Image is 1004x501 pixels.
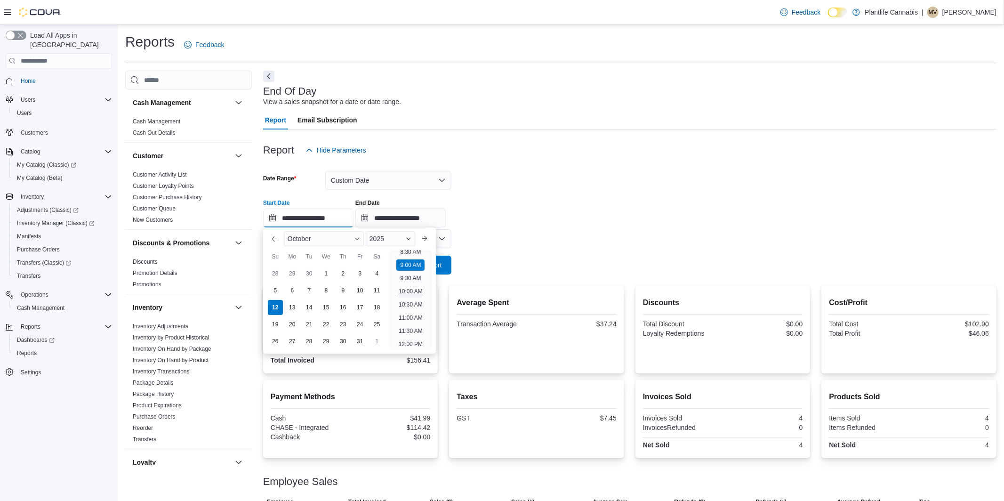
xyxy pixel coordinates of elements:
div: October, 2025 [267,265,386,350]
div: Fr [353,249,368,264]
div: day-25 [369,317,385,332]
button: Inventory [233,302,244,313]
a: Customer Queue [133,205,176,212]
span: Reports [21,323,40,331]
span: Dashboards [13,334,112,346]
span: 2025 [369,235,384,242]
button: Manifests [9,230,116,243]
div: day-1 [369,334,385,349]
div: Su [268,249,283,264]
span: Reports [17,349,37,357]
span: Cash Management [17,304,64,312]
span: Reorder [133,424,153,432]
span: Customers [17,126,112,138]
li: 10:30 AM [395,299,426,310]
span: Cash Out Details [133,129,176,137]
span: Email Subscription [297,111,357,129]
a: Adjustments (Classic) [9,203,116,217]
h2: Cost/Profit [829,297,989,308]
div: day-16 [336,300,351,315]
span: Adjustments (Classic) [13,204,112,216]
div: Invoices Sold [643,414,721,422]
button: Customers [2,125,116,139]
button: Inventory [2,190,116,203]
div: day-26 [268,334,283,349]
span: Inventory Manager (Classic) [13,218,112,229]
div: Transaction Average [457,320,535,328]
div: day-21 [302,317,317,332]
span: October [288,235,311,242]
span: Purchase Orders [17,246,60,253]
div: $37.24 [538,320,617,328]
div: day-31 [353,334,368,349]
span: Users [13,107,112,119]
div: Sa [369,249,385,264]
span: Dashboards [17,336,55,344]
div: Discounts & Promotions [125,256,252,294]
button: Next month [417,231,432,246]
span: Discounts [133,258,158,266]
button: Custom Date [325,171,451,190]
span: Feedback [792,8,820,17]
span: Inventory Transactions [133,368,190,375]
button: Cash Management [9,301,116,315]
li: 11:30 AM [395,325,426,337]
button: Operations [17,289,52,300]
div: day-24 [353,317,368,332]
button: Users [17,94,39,105]
div: Cash [271,414,349,422]
a: Transfers (Classic) [9,256,116,269]
span: Reports [17,321,112,332]
span: Purchase Orders [13,244,112,255]
span: Customers [21,129,48,137]
label: Start Date [263,199,290,207]
div: $7.45 [538,414,617,422]
a: Inventory Manager (Classic) [9,217,116,230]
p: Plantlife Cannabis [865,7,918,18]
strong: Net Sold [829,441,856,449]
span: Transfers (Classic) [13,257,112,268]
span: Cash Management [133,118,180,125]
h2: Invoices Sold [643,391,803,403]
button: Cash Management [233,97,244,108]
div: $0.00 [353,433,431,441]
button: Reports [17,321,44,332]
div: day-15 [319,300,334,315]
div: day-2 [336,266,351,281]
h2: Taxes [457,391,617,403]
span: New Customers [133,216,173,224]
button: Operations [2,288,116,301]
span: My Catalog (Beta) [17,174,63,182]
span: Inventory by Product Historical [133,334,209,341]
span: Inventory [17,191,112,202]
img: Cova [19,8,61,17]
h3: End Of Day [263,86,317,97]
button: My Catalog (Beta) [9,171,116,185]
div: Cashback [271,433,349,441]
button: Loyalty [233,457,244,468]
span: Promotion Details [133,269,177,277]
a: Adjustments (Classic) [13,204,82,216]
a: Manifests [13,231,45,242]
div: day-5 [268,283,283,298]
a: Inventory On Hand by Product [133,357,209,364]
div: day-30 [302,266,317,281]
label: Date Range [263,175,297,182]
div: day-1 [319,266,334,281]
span: Transfers [13,270,112,282]
span: Purchase Orders [133,413,176,420]
div: day-10 [353,283,368,298]
a: Home [17,75,40,87]
span: Load All Apps in [GEOGRAPHIC_DATA] [26,31,112,49]
span: Users [17,94,112,105]
div: Customer [125,169,252,229]
a: Inventory Adjustments [133,323,188,330]
span: My Catalog (Classic) [13,159,112,170]
div: day-14 [302,300,317,315]
div: $156.41 [353,356,431,364]
span: Users [21,96,35,104]
button: Reports [9,347,116,360]
div: Loyalty Redemptions [643,330,721,337]
div: Cash Management [125,116,252,142]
